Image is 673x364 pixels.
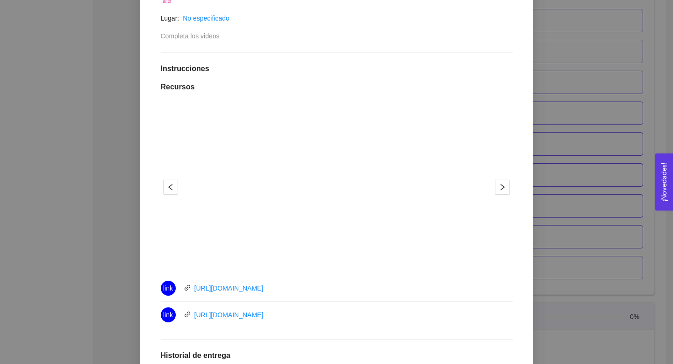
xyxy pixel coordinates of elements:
a: No especificado [183,15,229,22]
button: left [163,180,178,195]
h1: Recursos [161,82,513,92]
a: [URL][DOMAIN_NAME] [194,311,264,319]
span: left [164,183,178,191]
button: right [495,180,510,195]
iframe: Erika 06 Parte2 [187,103,486,271]
span: Completa los videos [161,32,220,40]
span: link [184,284,191,291]
span: link [163,307,173,322]
span: link [184,311,191,318]
article: Lugar: [161,13,179,23]
h1: Historial de entrega [161,351,513,360]
span: right [495,183,509,191]
button: Open Feedback Widget [655,153,673,211]
button: 1 [326,258,333,259]
button: 2 [336,258,347,259]
span: link [163,281,173,296]
a: [URL][DOMAIN_NAME] [194,284,264,292]
h1: Instrucciones [161,64,513,73]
